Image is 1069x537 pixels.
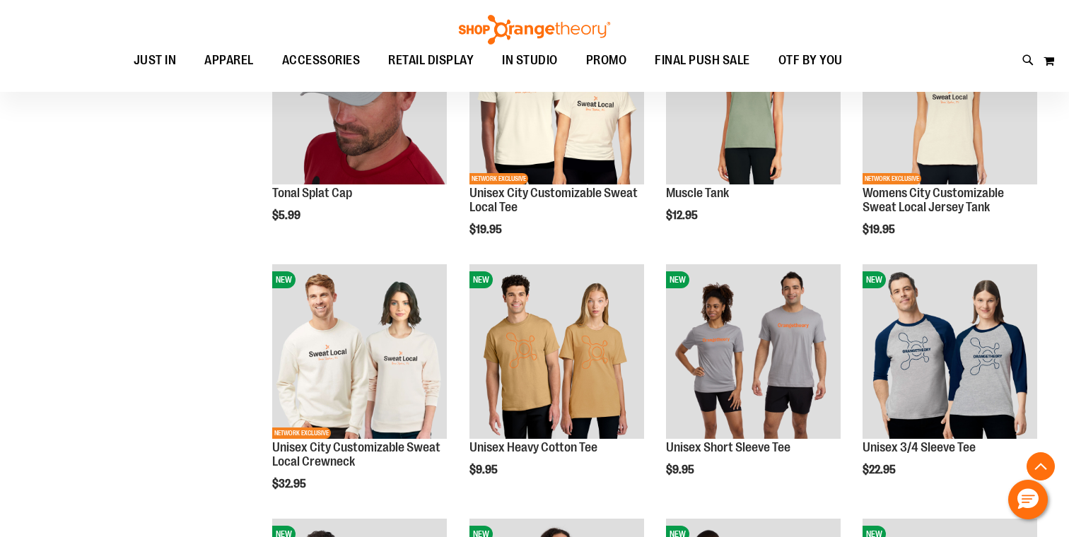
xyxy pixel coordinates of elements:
[119,45,191,76] a: JUST IN
[272,478,308,490] span: $32.95
[778,45,843,76] span: OTF BY YOU
[863,464,898,476] span: $22.95
[469,186,638,214] a: Unisex City Customizable Sweat Local Tee
[863,186,1004,214] a: Womens City Customizable Sweat Local Jersey Tank
[388,45,474,76] span: RETAIL DISPLAY
[265,3,454,258] div: product
[190,45,268,77] a: APPAREL
[272,186,352,200] a: Tonal Splat Cap
[659,3,848,258] div: product
[265,257,454,526] div: product
[586,45,627,76] span: PROMO
[572,45,641,77] a: PROMO
[462,257,651,512] div: product
[666,464,696,476] span: $9.95
[469,264,644,439] img: Unisex Heavy Cotton Tee
[374,45,488,77] a: RETAIL DISPLAY
[855,3,1044,272] div: product
[502,45,558,76] span: IN STUDIO
[134,45,177,76] span: JUST IN
[863,10,1037,184] img: City Customizable Jersey Racerback Tank
[666,209,700,222] span: $12.95
[469,271,493,288] span: NEW
[272,10,447,187] a: Product image for Grey Tonal Splat CapNEW
[488,45,572,77] a: IN STUDIO
[272,209,303,222] span: $5.99
[641,45,764,77] a: FINAL PUSH SALE
[666,186,729,200] a: Muscle Tank
[462,3,651,272] div: product
[666,264,841,439] img: Unisex Short Sleeve Tee
[469,10,644,184] img: Image of Unisex City Customizable Very Important Tee
[272,264,447,439] img: Image of Unisex City Customizable NuBlend Crewneck
[659,257,848,512] div: product
[863,440,976,454] a: Unisex 3/4 Sleeve Tee
[272,10,447,184] img: Product image for Grey Tonal Splat Cap
[863,223,897,236] span: $19.95
[469,223,504,236] span: $19.95
[268,45,375,77] a: ACCESSORIES
[469,264,644,441] a: Unisex Heavy Cotton TeeNEW
[666,440,790,454] a: Unisex Short Sleeve Tee
[863,264,1037,439] img: Unisex 3/4 Sleeve Tee
[863,271,886,288] span: NEW
[272,264,447,441] a: Image of Unisex City Customizable NuBlend CrewneckNEWNETWORK EXCLUSIVE
[666,271,689,288] span: NEW
[457,15,612,45] img: Shop Orangetheory
[666,264,841,441] a: Unisex Short Sleeve TeeNEW
[863,10,1037,187] a: City Customizable Jersey Racerback TankNEWNETWORK EXCLUSIVE
[469,464,500,476] span: $9.95
[1008,480,1048,519] button: Hello, have a question? Let’s chat.
[863,173,921,184] span: NETWORK EXCLUSIVE
[282,45,361,76] span: ACCESSORIES
[469,173,528,184] span: NETWORK EXCLUSIVE
[666,10,841,184] img: Muscle Tank
[1027,452,1055,480] button: Back To Top
[469,440,597,454] a: Unisex Heavy Cotton Tee
[272,271,296,288] span: NEW
[272,427,331,439] span: NETWORK EXCLUSIVE
[764,45,857,77] a: OTF BY YOU
[855,257,1044,512] div: product
[863,264,1037,441] a: Unisex 3/4 Sleeve TeeNEW
[272,440,440,468] a: Unisex City Customizable Sweat Local Crewneck
[666,10,841,187] a: Muscle TankNEW
[204,45,254,76] span: APPAREL
[469,10,644,187] a: Image of Unisex City Customizable Very Important TeeNEWNETWORK EXCLUSIVE
[655,45,750,76] span: FINAL PUSH SALE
